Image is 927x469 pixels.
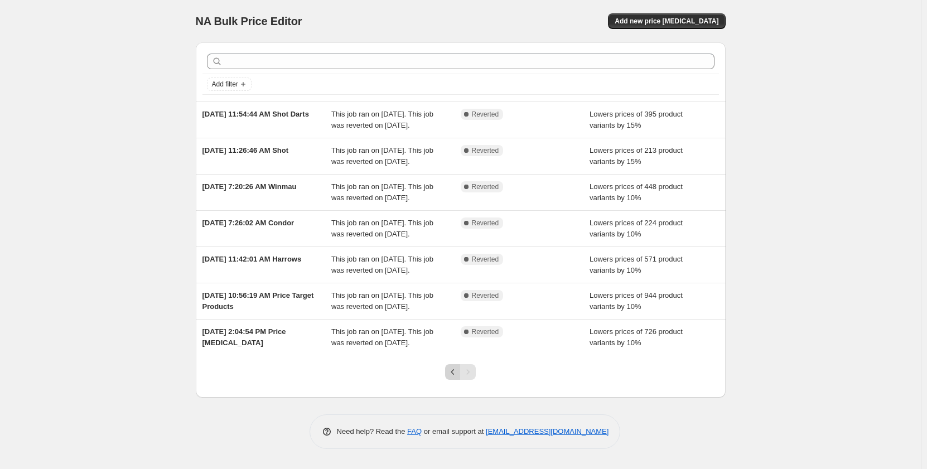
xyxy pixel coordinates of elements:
span: [DATE] 11:42:01 AM Harrows [202,255,302,263]
a: [EMAIL_ADDRESS][DOMAIN_NAME] [486,427,609,436]
span: This job ran on [DATE]. This job was reverted on [DATE]. [331,182,433,202]
span: Reverted [472,182,499,191]
span: [DATE] 7:20:26 AM Winmau [202,182,297,191]
span: Reverted [472,146,499,155]
span: Add filter [212,80,238,89]
button: Add filter [207,78,252,91]
span: Reverted [472,327,499,336]
span: Reverted [472,255,499,264]
span: [DATE] 10:56:19 AM Price Target Products [202,291,314,311]
span: Lowers prices of 224 product variants by 10% [590,219,683,238]
span: or email support at [422,427,486,436]
button: Add new price [MEDICAL_DATA] [608,13,725,29]
nav: Pagination [445,364,476,380]
button: Previous [445,364,461,380]
span: This job ran on [DATE]. This job was reverted on [DATE]. [331,146,433,166]
span: Reverted [472,110,499,119]
span: Reverted [472,291,499,300]
span: Need help? Read the [337,427,408,436]
span: [DATE] 7:26:02 AM Condor [202,219,294,227]
span: [DATE] 11:26:46 AM Shot [202,146,289,154]
span: This job ran on [DATE]. This job was reverted on [DATE]. [331,291,433,311]
span: This job ran on [DATE]. This job was reverted on [DATE]. [331,219,433,238]
span: Lowers prices of 571 product variants by 10% [590,255,683,274]
span: NA Bulk Price Editor [196,15,302,27]
span: Lowers prices of 395 product variants by 15% [590,110,683,129]
span: This job ran on [DATE]. This job was reverted on [DATE]. [331,327,433,347]
span: [DATE] 11:54:44 AM Shot Darts [202,110,309,118]
span: [DATE] 2:04:54 PM Price [MEDICAL_DATA] [202,327,286,347]
span: This job ran on [DATE]. This job was reverted on [DATE]. [331,255,433,274]
a: FAQ [407,427,422,436]
span: Reverted [472,219,499,228]
span: This job ran on [DATE]. This job was reverted on [DATE]. [331,110,433,129]
span: Lowers prices of 726 product variants by 10% [590,327,683,347]
span: Lowers prices of 944 product variants by 10% [590,291,683,311]
span: Lowers prices of 448 product variants by 10% [590,182,683,202]
span: Add new price [MEDICAL_DATA] [615,17,718,26]
span: Lowers prices of 213 product variants by 15% [590,146,683,166]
